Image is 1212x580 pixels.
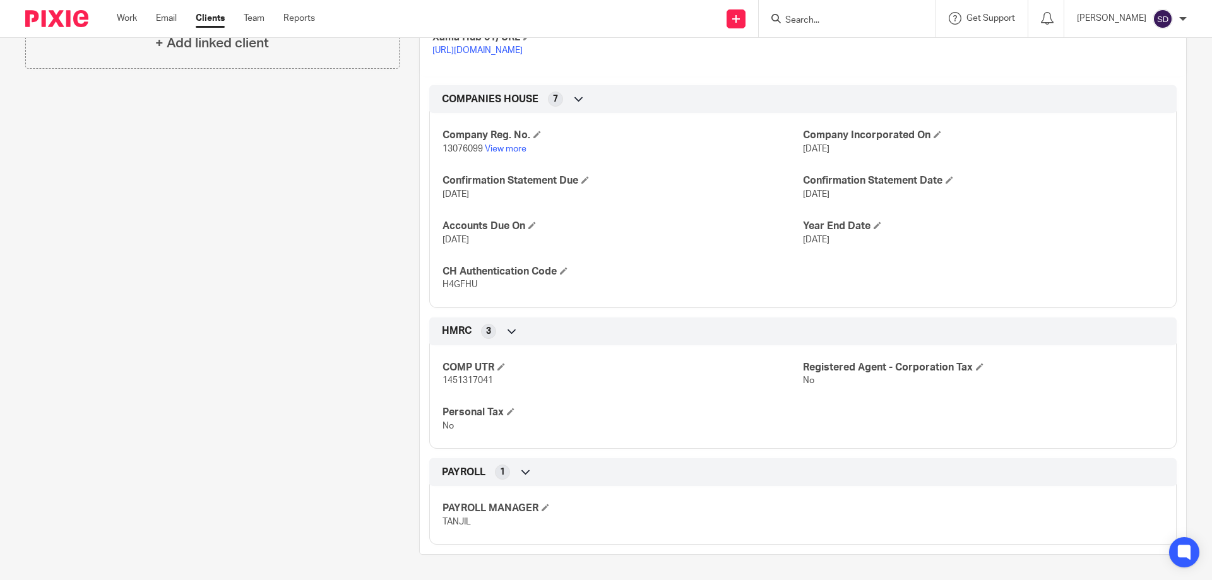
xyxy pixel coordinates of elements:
[244,12,264,25] a: Team
[443,361,803,374] h4: COMP UTR
[803,190,829,199] span: [DATE]
[485,145,526,153] a: View more
[803,174,1163,187] h4: Confirmation Statement Date
[443,406,803,419] h4: Personal Tax
[1153,9,1173,29] img: svg%3E
[117,12,137,25] a: Work
[803,145,829,153] span: [DATE]
[803,129,1163,142] h4: Company Incorporated On
[25,10,88,27] img: Pixie
[803,220,1163,233] h4: Year End Date
[443,220,803,233] h4: Accounts Due On
[155,33,269,53] h4: + Add linked client
[486,325,491,338] span: 3
[443,265,803,278] h4: CH Authentication Code
[443,376,493,385] span: 1451317041
[443,502,803,515] h4: PAYROLL MANAGER
[443,422,454,430] span: No
[443,518,471,526] span: TANJIL
[1077,12,1146,25] p: [PERSON_NAME]
[784,15,898,27] input: Search
[803,235,829,244] span: [DATE]
[443,235,469,244] span: [DATE]
[443,280,477,289] span: H4GFHU
[196,12,225,25] a: Clients
[156,12,177,25] a: Email
[500,466,505,478] span: 1
[966,14,1015,23] span: Get Support
[442,324,472,338] span: HMRC
[432,46,523,55] a: [URL][DOMAIN_NAME]
[443,129,803,142] h4: Company Reg. No.
[443,145,483,153] span: 13076099
[803,361,1163,374] h4: Registered Agent - Corporation Tax
[442,466,485,479] span: PAYROLL
[803,376,814,385] span: No
[443,190,469,199] span: [DATE]
[553,93,558,105] span: 7
[443,174,803,187] h4: Confirmation Statement Due
[283,12,315,25] a: Reports
[442,93,538,106] span: COMPANIES HOUSE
